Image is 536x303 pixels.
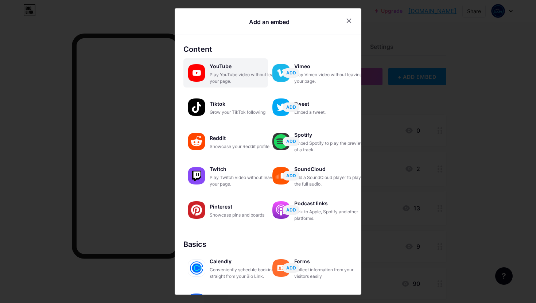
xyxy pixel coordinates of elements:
div: Play Twitch video without leaving your page. [210,174,283,187]
div: Tweet [294,99,367,109]
span: ADD [286,104,296,110]
img: twitter [272,98,290,116]
img: forms [272,259,290,277]
div: Embed Spotify to play the preview of a track. [294,140,367,153]
div: SoundCloud [294,164,367,174]
img: youtube [188,64,205,82]
img: podcastlinks [272,201,290,219]
img: pinterest [188,201,205,219]
div: Spotify [294,130,367,140]
span: ADD [286,207,296,213]
img: vimeo [272,64,290,82]
div: Basics [183,239,353,250]
span: ADD [286,265,296,271]
div: Add an embed [249,18,290,26]
div: Play Vimeo video without leaving your page. [294,71,367,85]
button: ADD [283,137,299,146]
button: ADD [283,263,299,273]
div: Play YouTube video without leaving your page. [210,71,283,85]
div: YouTube [210,61,283,71]
img: soundcloud [272,167,290,184]
div: Content [183,44,353,55]
button: ADD [283,205,299,215]
img: reddit [188,133,205,150]
img: twitch [188,167,205,184]
div: Forms [294,256,367,267]
div: Pinterest [210,202,283,212]
div: Link to Apple, Spotify and other platforms. [294,209,367,222]
div: Calendly [210,256,283,267]
span: ADD [286,172,296,179]
button: ADD [283,171,299,180]
div: Showcase pins and boards [210,212,283,218]
span: ADD [286,138,296,144]
button: ADD [283,68,299,78]
div: Grow your TikTok following [210,109,283,116]
div: Collect information from your visitors easily [294,267,367,280]
div: Podcast links [294,198,367,209]
div: Tiktok [210,99,283,109]
div: Embed a tweet. [294,109,367,116]
div: Showcase your Reddit profile [210,143,283,150]
div: Twitch [210,164,283,174]
div: Add a SoundCloud player to play the full audio. [294,174,367,187]
img: spotify [272,133,290,150]
img: calendly [188,259,205,277]
div: Reddit [210,133,283,143]
img: tiktok [188,98,205,116]
button: ADD [283,102,299,112]
span: ADD [286,70,296,76]
div: Vimeo [294,61,367,71]
div: Conveniently schedule bookings straight from your Bio Link. [210,267,283,280]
